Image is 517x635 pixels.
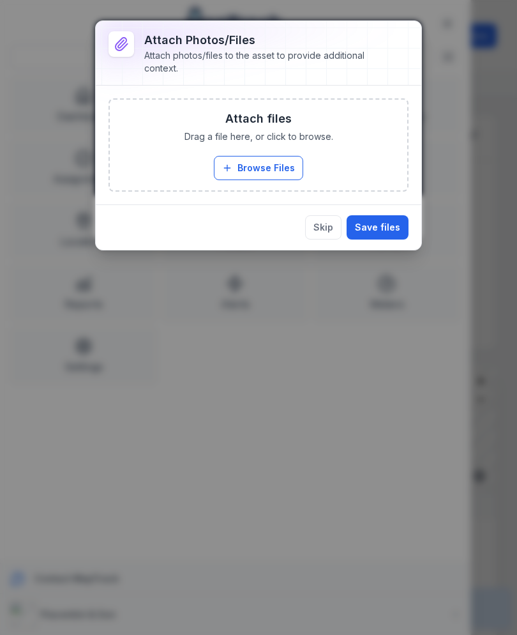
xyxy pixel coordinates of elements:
span: Drag a file here, or click to browse. [184,130,333,143]
div: Attach photos/files to the asset to provide additional context. [144,49,388,75]
button: Browse Files [214,156,303,180]
h3: Attach photos/files [144,31,388,49]
h3: Attach files [225,110,292,128]
button: Skip [305,215,341,240]
button: Save files [347,215,408,240]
